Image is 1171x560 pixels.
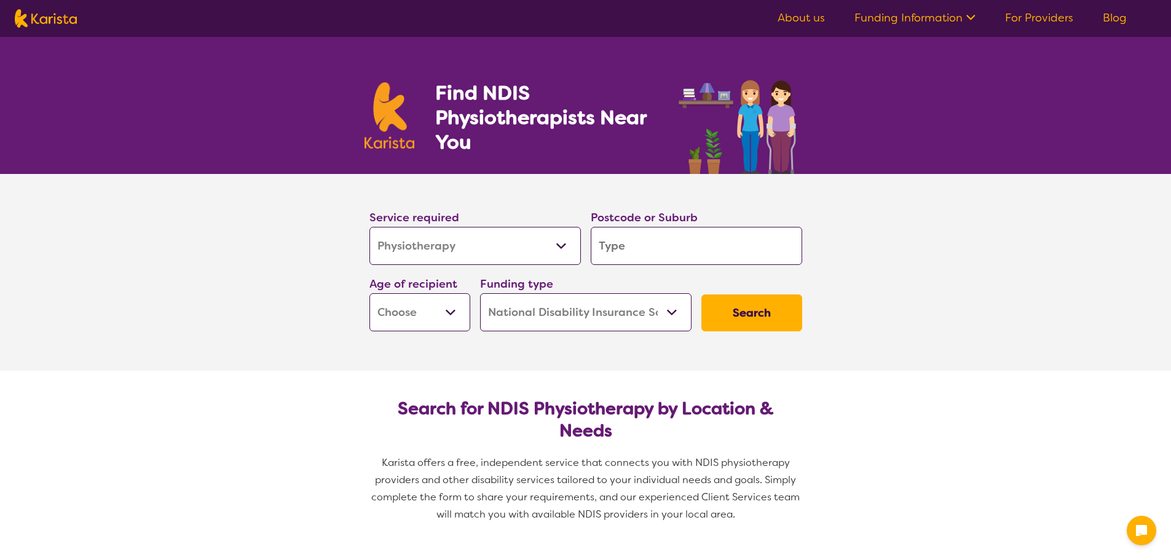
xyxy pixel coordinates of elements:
[778,10,825,25] a: About us
[379,398,792,442] h2: Search for NDIS Physiotherapy by Location & Needs
[369,277,457,291] label: Age of recipient
[365,82,415,149] img: Karista logo
[591,210,698,225] label: Postcode or Suburb
[369,210,459,225] label: Service required
[480,277,553,291] label: Funding type
[591,227,802,265] input: Type
[15,9,77,28] img: Karista logo
[435,81,663,154] h1: Find NDIS Physiotherapists Near You
[675,66,806,174] img: physiotherapy
[1103,10,1127,25] a: Blog
[1005,10,1073,25] a: For Providers
[365,454,807,523] p: Karista offers a free, independent service that connects you with NDIS physiotherapy providers an...
[854,10,976,25] a: Funding Information
[701,294,802,331] button: Search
